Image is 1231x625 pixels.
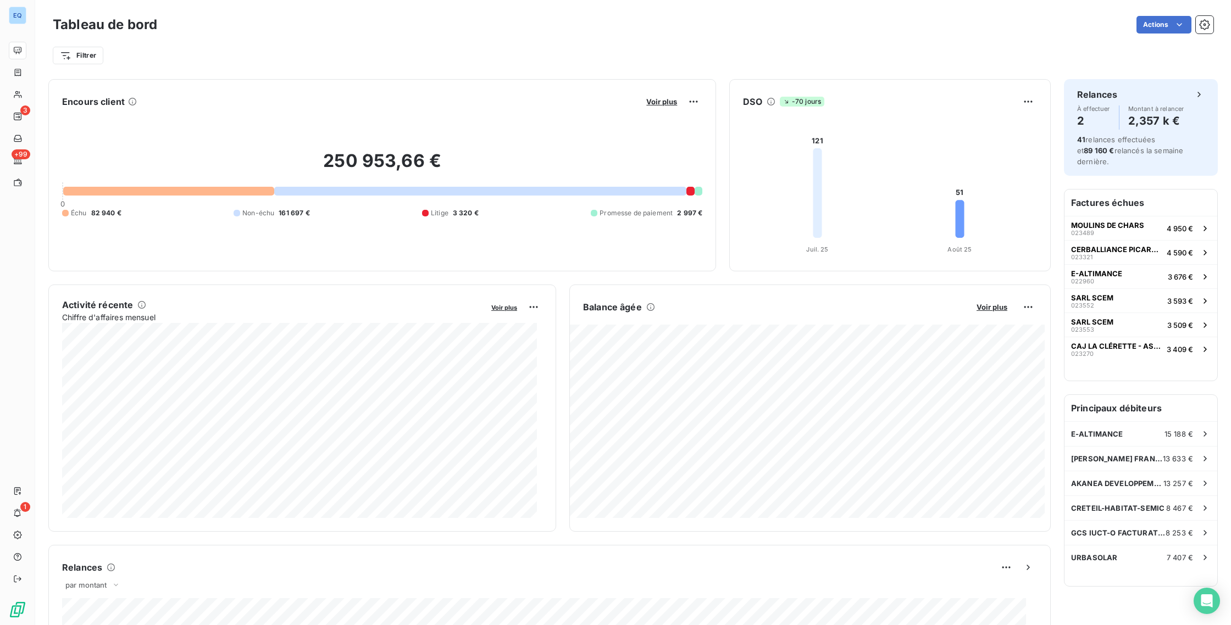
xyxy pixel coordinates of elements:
[1071,317,1113,326] span: SARL SCEM
[948,245,972,253] tspan: Août 25
[1077,88,1117,101] h6: Relances
[1077,105,1110,112] span: À effectuer
[1071,342,1162,350] span: CAJ LA CLÉRETTE - ASSOCIATION PAPILLONS
[1064,189,1217,216] h6: Factures échues
[1167,553,1193,562] span: 7 407 €
[1064,337,1217,361] button: CAJ LA CLÉRETTE - ASSOCIATION PAPILLONS0232703 409 €
[65,581,107,589] span: par montant
[1077,112,1110,130] h4: 2
[973,302,1011,312] button: Voir plus
[1071,553,1117,562] span: URBASOLAR
[1071,230,1094,236] span: 023489
[91,208,121,218] span: 82 940 €
[9,601,26,618] img: Logo LeanPay
[1136,16,1191,34] button: Actions
[1071,293,1113,302] span: SARL SCEM
[20,502,30,512] span: 1
[1077,135,1085,144] span: 41
[1064,288,1217,312] button: SARL SCEM0235523 593 €
[1064,240,1217,264] button: CERBALLIANCE PICARDIE0233214 590 €
[1064,395,1217,421] h6: Principaux débiteurs
[1168,272,1193,281] span: 3 676 €
[1077,135,1183,166] span: relances effectuées et relancés la semaine dernière.
[1071,245,1162,254] span: CERBALLIANCE PICARDIE
[62,561,102,574] h6: Relances
[53,47,103,64] button: Filtrer
[600,208,673,218] span: Promesse de paiement
[743,95,762,108] h6: DSO
[1166,528,1193,537] span: 8 253 €
[807,245,829,253] tspan: Juil. 25
[1128,112,1184,130] h4: 2,357 k €
[431,208,448,218] span: Litige
[9,152,26,169] a: +99
[1084,146,1114,155] span: 89 160 €
[1163,454,1193,463] span: 13 633 €
[488,302,520,312] button: Voir plus
[1167,297,1193,305] span: 3 593 €
[62,95,125,108] h6: Encours client
[1064,264,1217,288] button: E-ALTIMANCE0229603 676 €
[1128,105,1184,112] span: Montant à relancer
[453,208,479,218] span: 3 320 €
[71,208,87,218] span: Échu
[1166,504,1193,512] span: 8 467 €
[1167,248,1193,257] span: 4 590 €
[1071,350,1094,357] span: 023270
[646,97,677,106] span: Voir plus
[62,150,702,183] h2: 250 953,66 €
[1071,278,1094,284] span: 022960
[1064,216,1217,240] button: MOULINS DE CHARS0234894 950 €
[62,311,484,323] span: Chiffre d'affaires mensuel
[643,97,680,107] button: Voir plus
[62,298,133,311] h6: Activité récente
[1163,479,1193,488] span: 13 257 €
[491,304,517,311] span: Voir plus
[9,108,26,125] a: 3
[12,149,30,159] span: +99
[1064,312,1217,337] button: SARL SCEM0235533 509 €
[1071,302,1094,309] span: 023552
[1071,479,1163,488] span: AKANEA DEVELOPPEMENT
[1071,528,1166,537] span: GCS IUCT-O FACTURATION
[677,208,702,218] span: 2 997 €
[1167,321,1193,330] span: 3 509 €
[20,105,30,115] span: 3
[279,208,309,218] span: 161 697 €
[1071,221,1144,230] span: MOULINS DE CHARS
[9,7,26,24] div: EQ
[60,199,65,208] span: 0
[583,300,642,314] h6: Balance âgée
[53,15,157,35] h3: Tableau de bord
[1071,326,1094,333] span: 023553
[1167,224,1193,233] span: 4 950 €
[1071,269,1122,278] span: E-ALTIMANCE
[1071,254,1093,260] span: 023321
[1194,588,1220,614] div: Open Intercom Messenger
[780,97,824,107] span: -70 jours
[1071,454,1163,463] span: [PERSON_NAME] FRANCE SAFETY ASSESSMENT
[242,208,274,218] span: Non-échu
[977,303,1007,311] span: Voir plus
[1167,345,1193,354] span: 3 409 €
[1071,429,1123,438] span: E-ALTIMANCE
[1165,429,1193,438] span: 15 188 €
[1071,504,1165,512] span: CRETEIL-HABITAT-SEMIC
